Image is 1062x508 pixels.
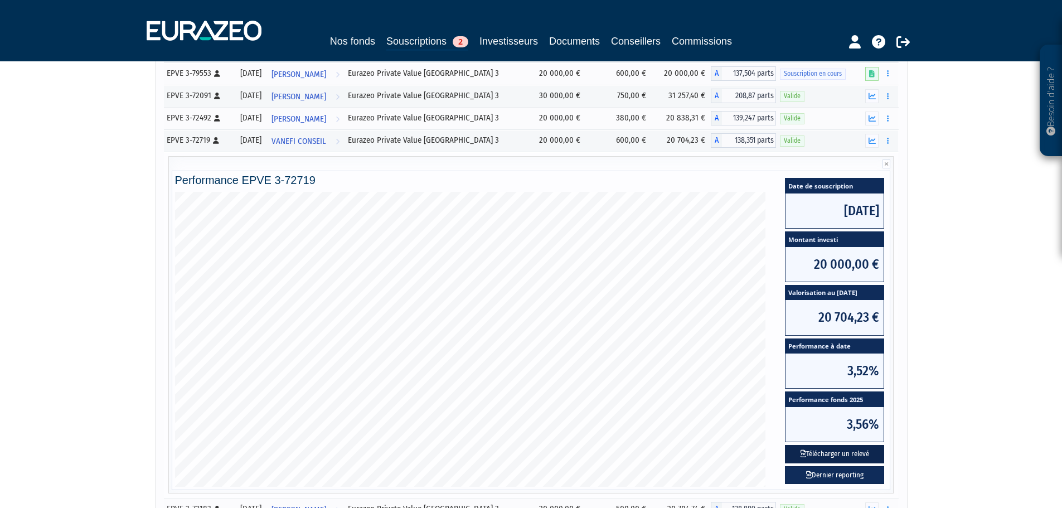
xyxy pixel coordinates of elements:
[586,85,652,107] td: 750,00 €
[336,131,340,152] i: Voir l'investisseur
[271,64,326,85] span: [PERSON_NAME]
[652,62,711,85] td: 20 000,00 €
[711,66,722,81] span: A
[711,89,775,103] div: A - Eurazeo Private Value Europe 3
[147,21,261,41] img: 1732889491-logotype_eurazeo_blanc_rvb.png
[175,174,888,186] h4: Performance EPVE 3-72719
[525,85,585,107] td: 30 000,00 €
[785,232,884,247] span: Montant investi
[785,354,884,388] span: 3,52%
[611,33,661,49] a: Conseillers
[785,193,884,228] span: [DATE]
[386,33,468,51] a: Souscriptions2
[780,136,804,146] span: Valide
[271,131,326,152] span: VANEFI CONSEIL
[711,133,722,148] span: A
[785,286,884,301] span: Valorisation au [DATE]
[330,33,375,49] a: Nos fonds
[652,107,711,129] td: 20 838,31 €
[267,85,344,107] a: [PERSON_NAME]
[722,133,775,148] span: 138,351 parts
[780,113,804,124] span: Valide
[780,69,846,79] span: Souscription en cours
[586,129,652,152] td: 600,00 €
[267,107,344,129] a: [PERSON_NAME]
[785,392,884,407] span: Performance fonds 2025
[586,107,652,129] td: 380,00 €
[672,33,732,49] a: Commissions
[271,109,326,129] span: [PERSON_NAME]
[722,89,775,103] span: 208,87 parts
[711,89,722,103] span: A
[525,62,585,85] td: 20 000,00 €
[348,67,521,79] div: Eurazeo Private Value [GEOGRAPHIC_DATA] 3
[785,445,884,463] button: Télécharger un relevé
[711,111,775,125] div: A - Eurazeo Private Value Europe 3
[525,129,585,152] td: 20 000,00 €
[780,91,804,101] span: Valide
[722,111,775,125] span: 139,247 parts
[785,300,884,335] span: 20 704,23 €
[711,111,722,125] span: A
[785,407,884,442] span: 3,56%
[214,70,220,77] i: [Français] Personne physique
[586,62,652,85] td: 600,00 €
[479,33,538,49] a: Investisseurs
[348,112,521,124] div: Eurazeo Private Value [GEOGRAPHIC_DATA] 3
[711,66,775,81] div: A - Eurazeo Private Value Europe 3
[167,90,231,101] div: EPVE 3-72091
[711,133,775,148] div: A - Eurazeo Private Value Europe 3
[525,107,585,129] td: 20 000,00 €
[549,33,600,49] a: Documents
[214,93,220,99] i: [Français] Personne physique
[1045,51,1058,151] p: Besoin d'aide ?
[271,86,326,107] span: [PERSON_NAME]
[238,90,263,101] div: [DATE]
[336,64,340,85] i: Voir l'investisseur
[238,134,263,146] div: [DATE]
[167,134,231,146] div: EPVE 3-72719
[722,66,775,81] span: 137,504 parts
[167,67,231,79] div: EPVE 3-79553
[652,85,711,107] td: 31 257,40 €
[267,129,344,152] a: VANEFI CONSEIL
[238,67,263,79] div: [DATE]
[348,134,521,146] div: Eurazeo Private Value [GEOGRAPHIC_DATA] 3
[336,86,340,107] i: Voir l'investisseur
[785,178,884,193] span: Date de souscription
[167,112,231,124] div: EPVE 3-72492
[785,247,884,282] span: 20 000,00 €
[336,109,340,129] i: Voir l'investisseur
[238,112,263,124] div: [DATE]
[348,90,521,101] div: Eurazeo Private Value [GEOGRAPHIC_DATA] 3
[652,129,711,152] td: 20 704,23 €
[785,339,884,354] span: Performance à date
[213,137,219,144] i: [Français] Personne physique
[785,466,884,485] a: Dernier reporting
[267,62,344,85] a: [PERSON_NAME]
[214,115,220,122] i: [Français] Personne physique
[453,36,468,47] span: 2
